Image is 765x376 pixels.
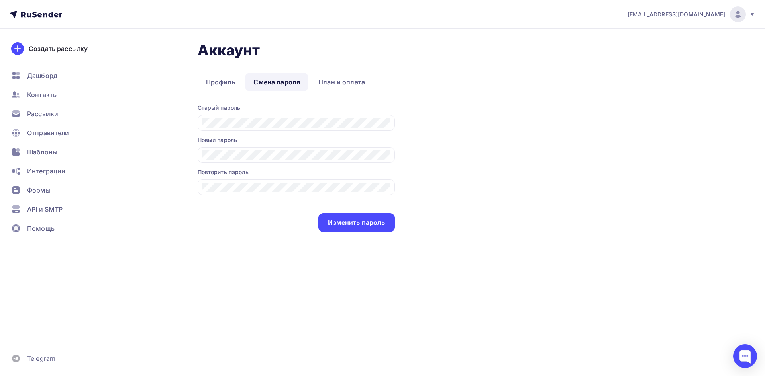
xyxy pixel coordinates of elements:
a: Дашборд [6,68,101,84]
a: Контакты [6,87,101,103]
a: Отправители [6,125,101,141]
span: Шаблоны [27,147,57,157]
a: Профиль [198,73,244,91]
h1: Аккаунт [198,41,676,59]
div: Старый пароль [198,104,395,112]
a: Рассылки [6,106,101,122]
span: Дашборд [27,71,57,80]
span: Рассылки [27,109,58,119]
div: Новый пароль [198,136,395,144]
div: Повторить пароль [198,168,395,176]
a: Формы [6,182,101,198]
span: Контакты [27,90,58,99]
span: Помощь [27,224,55,233]
span: Интеграции [27,166,65,176]
a: Смена пароля [245,73,308,91]
span: Формы [27,185,51,195]
div: Изменить пароль [328,218,385,227]
span: Отправители [27,128,69,138]
span: API и SMTP [27,205,63,214]
a: Шаблоны [6,144,101,160]
div: Создать рассылку [29,44,88,53]
a: [EMAIL_ADDRESS][DOMAIN_NAME] [628,6,755,22]
a: План и оплата [310,73,373,91]
span: Telegram [27,354,55,363]
span: [EMAIL_ADDRESS][DOMAIN_NAME] [628,10,725,18]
